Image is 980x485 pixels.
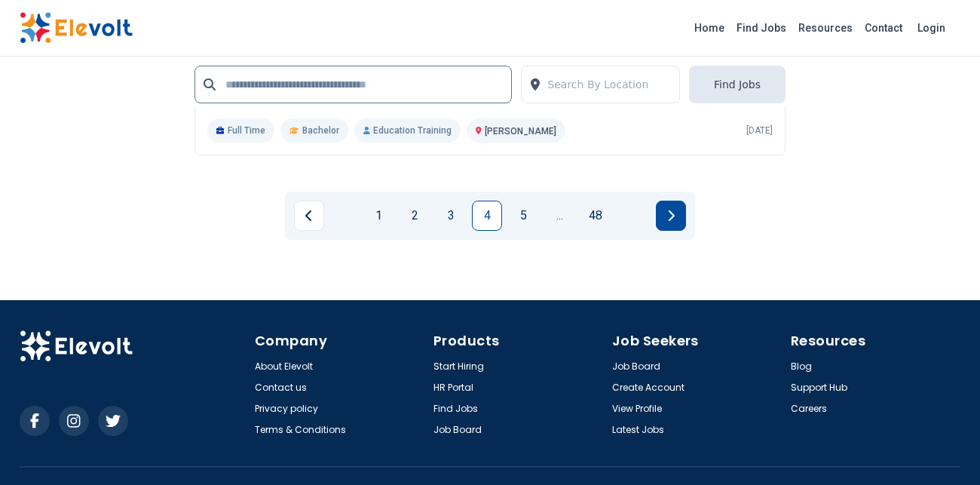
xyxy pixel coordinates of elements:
[472,201,502,231] a: Page 4 is your current page
[433,403,478,415] a: Find Jobs
[908,13,954,43] a: Login
[859,16,908,40] a: Contact
[20,12,133,44] img: Elevolt
[612,403,662,415] a: View Profile
[905,413,980,485] iframe: Chat Widget
[255,382,307,394] a: Contact us
[612,424,664,436] a: Latest Jobs
[433,361,484,373] a: Start Hiring
[792,16,859,40] a: Resources
[688,16,730,40] a: Home
[791,382,847,394] a: Support Hub
[656,201,686,231] a: Next page
[255,361,313,373] a: About Elevolt
[485,126,556,137] span: [PERSON_NAME]
[255,403,318,415] a: Privacy policy
[746,124,773,137] p: [DATE]
[255,424,346,436] a: Terms & Conditions
[791,330,960,351] h4: Resources
[433,424,482,436] a: Job Board
[433,382,473,394] a: HR Portal
[400,201,430,231] a: Page 2
[433,330,603,351] h4: Products
[436,201,466,231] a: Page 3
[20,330,133,362] img: Elevolt
[294,201,324,231] a: Previous page
[612,361,660,373] a: Job Board
[730,16,792,40] a: Find Jobs
[363,201,394,231] a: Page 1
[580,201,611,231] a: Page 48
[612,382,684,394] a: Create Account
[294,201,686,231] ul: Pagination
[207,118,274,143] p: Full Time
[612,330,782,351] h4: Job Seekers
[791,403,827,415] a: Careers
[791,361,812,373] a: Blog
[508,201,538,231] a: Page 5
[544,201,574,231] a: Jump forward
[689,66,786,103] button: Find Jobs
[302,124,339,137] span: Bachelor
[255,330,424,351] h4: Company
[354,118,461,143] p: Education Training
